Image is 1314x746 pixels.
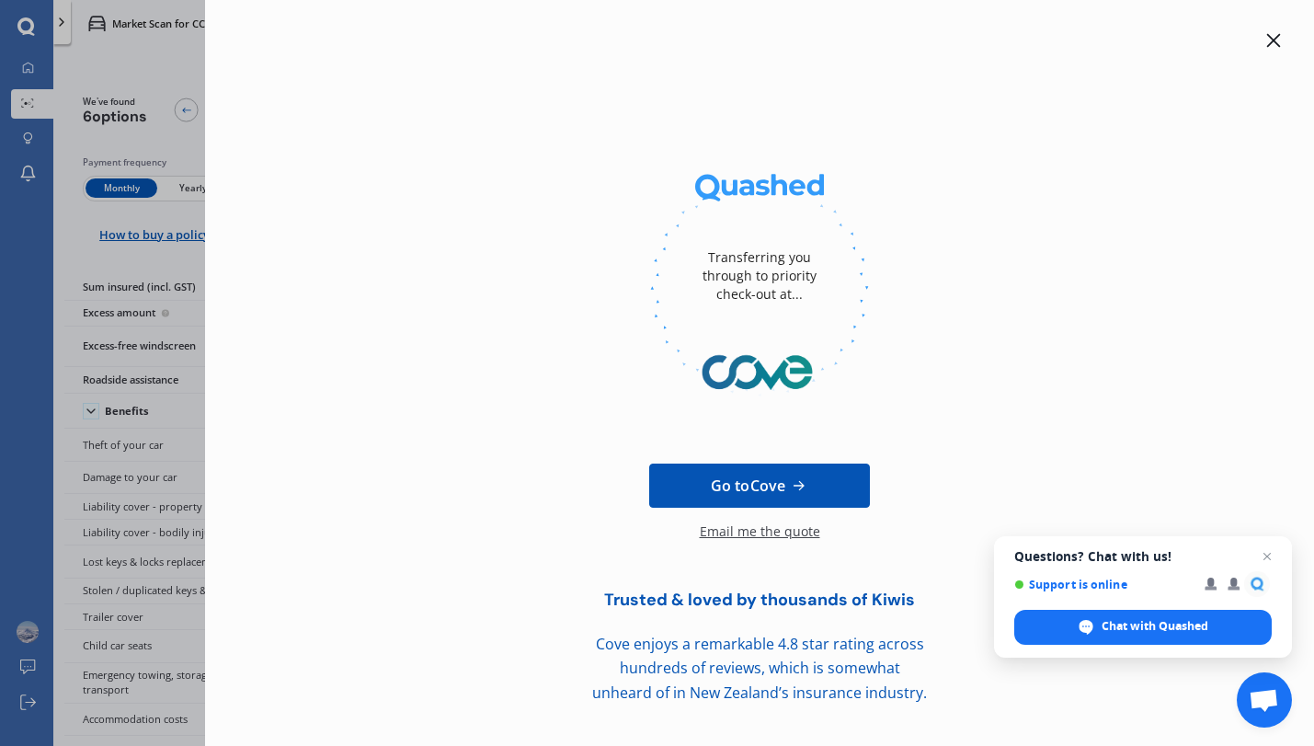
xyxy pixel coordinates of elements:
span: Close chat [1256,545,1278,568]
span: Chat with Quashed [1102,618,1208,635]
div: Cove enjoys a remarkable 4.8 star rating across hundreds of reviews, which is somewhat unheard of... [557,632,962,706]
span: Go to Cove [711,475,785,497]
img: Cove.webp [650,331,869,414]
div: Transferring you through to priority check-out at... [686,221,833,331]
div: Email me the quote [700,522,820,559]
a: Go toCove [649,464,870,508]
div: Trusted & loved by thousands of Kiwis [557,591,962,610]
div: Chat with Quashed [1014,610,1272,645]
span: Questions? Chat with us! [1014,549,1272,564]
div: Open chat [1237,672,1292,728]
span: Support is online [1014,578,1192,591]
